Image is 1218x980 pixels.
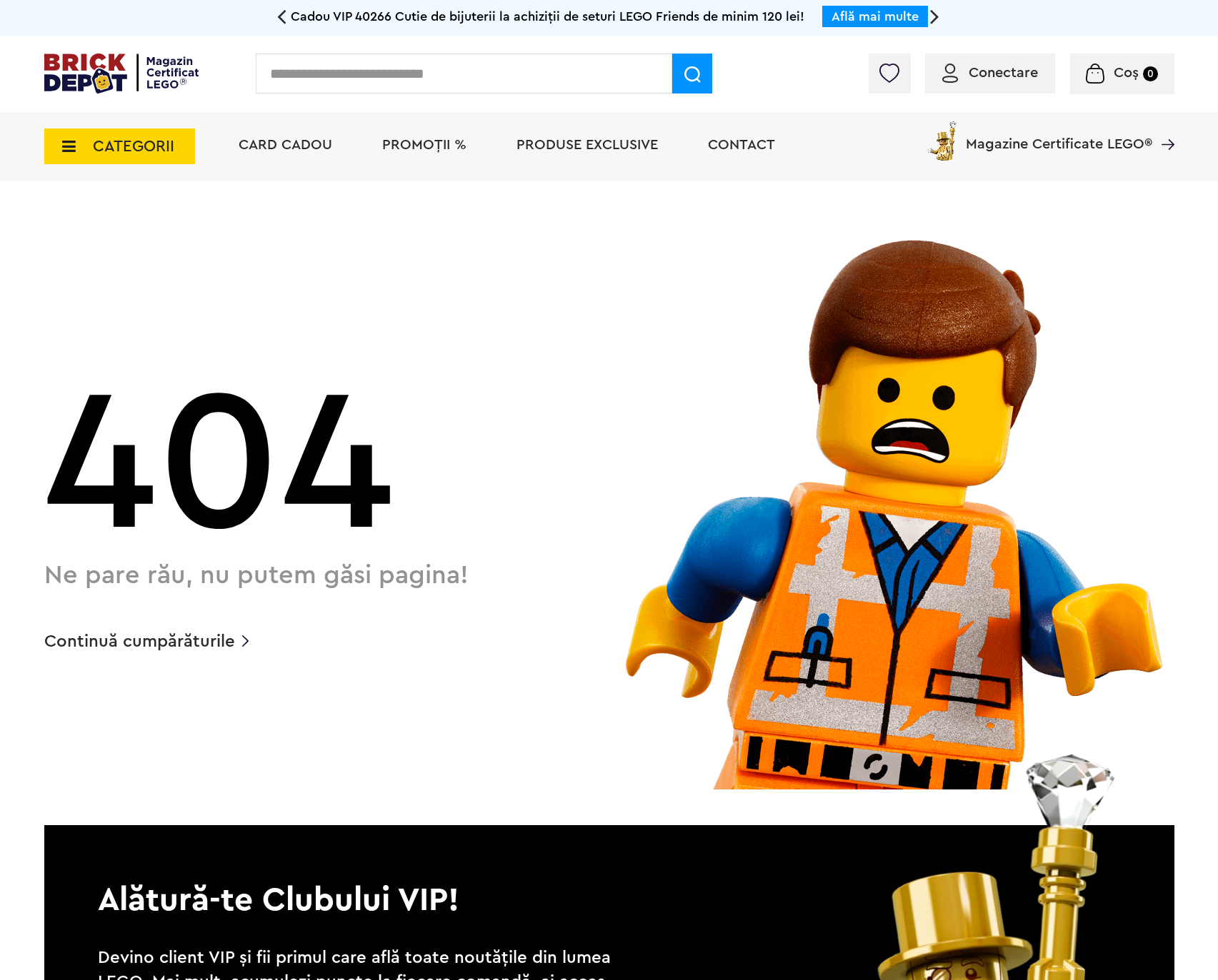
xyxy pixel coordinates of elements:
a: Continuă cumpărăturile [44,633,249,650]
a: Magazine Certificate LEGO® [1152,118,1174,133]
span: Conectare [969,66,1038,80]
small: 0 [1143,66,1158,81]
h1: 404 [44,365,609,565]
a: Produse exclusive [516,138,658,152]
span: Coș [1114,66,1139,80]
span: CATEGORII [93,138,174,154]
p: Alătură-te Clubului VIP! [44,825,1174,922]
span: Magazine Certificate LEGO® [966,118,1152,151]
a: Card Cadou [239,138,332,152]
p: Ne pare rău, nu putem găsi pagina! [44,565,609,585]
span: Cadou VIP 40266 Cutie de bijuterii la achiziții de seturi LEGO Friends de minim 120 lei! [291,10,804,23]
a: PROMOȚII % [382,138,466,152]
a: Află mai multe [832,10,919,23]
a: Contact [708,138,775,152]
a: Conectare [942,66,1038,80]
